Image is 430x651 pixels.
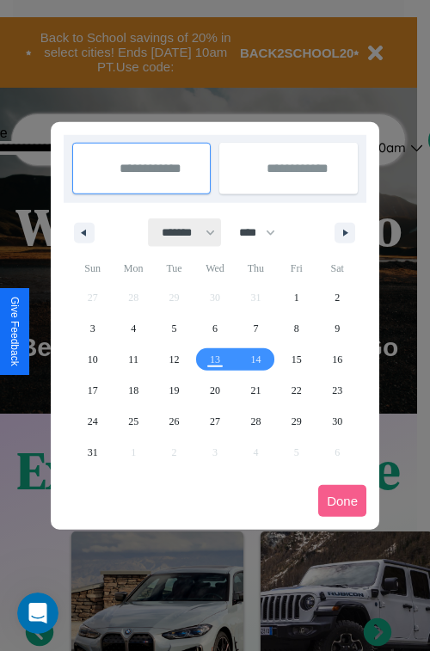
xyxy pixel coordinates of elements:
[294,313,299,344] span: 8
[194,344,235,375] button: 13
[169,406,180,437] span: 26
[169,344,180,375] span: 12
[318,485,366,517] button: Done
[128,406,138,437] span: 25
[250,344,261,375] span: 14
[210,344,220,375] span: 13
[131,313,136,344] span: 4
[88,406,98,437] span: 24
[113,255,153,282] span: Mon
[317,313,358,344] button: 9
[253,313,258,344] span: 7
[194,375,235,406] button: 20
[113,313,153,344] button: 4
[113,344,153,375] button: 11
[236,406,276,437] button: 28
[154,406,194,437] button: 26
[88,437,98,468] span: 31
[317,406,358,437] button: 30
[276,344,316,375] button: 15
[276,375,316,406] button: 22
[332,344,342,375] span: 16
[317,282,358,313] button: 2
[292,344,302,375] span: 15
[317,344,358,375] button: 16
[210,406,220,437] span: 27
[250,375,261,406] span: 21
[276,313,316,344] button: 8
[128,344,138,375] span: 11
[72,255,113,282] span: Sun
[317,255,358,282] span: Sat
[292,406,302,437] span: 29
[72,313,113,344] button: 3
[154,375,194,406] button: 19
[276,406,316,437] button: 29
[90,313,95,344] span: 3
[113,406,153,437] button: 25
[72,437,113,468] button: 31
[236,344,276,375] button: 14
[317,375,358,406] button: 23
[113,375,153,406] button: 18
[294,282,299,313] span: 1
[72,375,113,406] button: 17
[9,297,21,366] div: Give Feedback
[154,255,194,282] span: Tue
[128,375,138,406] span: 18
[154,313,194,344] button: 5
[17,593,58,634] iframe: Intercom live chat
[276,282,316,313] button: 1
[172,313,177,344] span: 5
[292,375,302,406] span: 22
[236,375,276,406] button: 21
[154,344,194,375] button: 12
[332,406,342,437] span: 30
[88,375,98,406] span: 17
[236,255,276,282] span: Thu
[72,344,113,375] button: 10
[236,313,276,344] button: 7
[194,255,235,282] span: Wed
[210,375,220,406] span: 20
[169,375,180,406] span: 19
[72,406,113,437] button: 24
[212,313,218,344] span: 6
[335,313,340,344] span: 9
[276,255,316,282] span: Fri
[335,282,340,313] span: 2
[332,375,342,406] span: 23
[88,344,98,375] span: 10
[194,406,235,437] button: 27
[194,313,235,344] button: 6
[250,406,261,437] span: 28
